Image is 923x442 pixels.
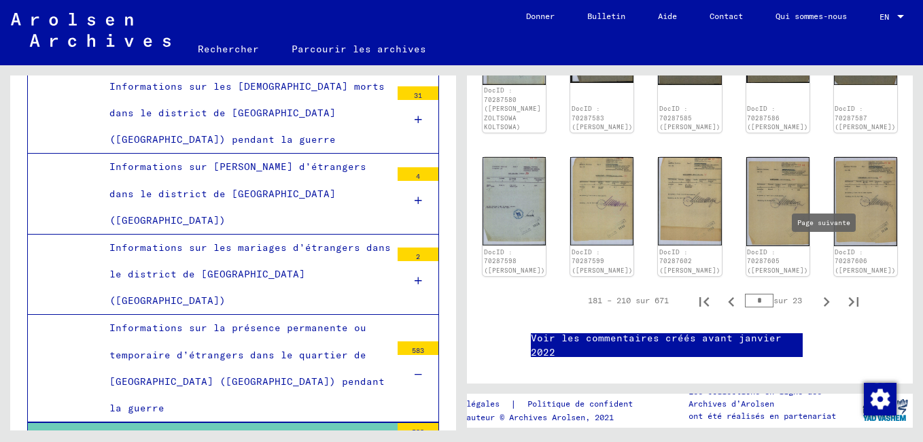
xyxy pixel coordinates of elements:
a: DocID : 70287580 ([PERSON_NAME] ZOLTSOWA KOLTSOWA) [484,86,541,131]
img: 001.jpg [483,157,546,245]
div: Informations sur [PERSON_NAME] d’étrangers dans le district de [GEOGRAPHIC_DATA] ([GEOGRAPHIC_DATA]) [99,154,391,234]
a: Rechercher [181,33,275,65]
div: 4 [398,167,438,181]
div: 583 [398,423,438,437]
img: 001.jpg [746,157,809,246]
p: Les collections en ligne des Archives d’Arolsen [689,386,857,410]
img: yv_logo.png [860,393,911,427]
div: Informations sur la présence permanente ou temporaire d’étrangers dans le quartier de [GEOGRAPHIC... [99,315,391,422]
p: ont été réalisés en partenariat avec [689,410,857,435]
font: sur 23 [773,296,802,306]
img: Arolsen_neg.svg [11,13,171,47]
span: EN [880,12,894,22]
a: Politique de confidentialité [517,397,678,411]
img: 001.jpg [834,157,897,246]
a: DocID : 70287599 ([PERSON_NAME]) [572,248,633,274]
div: Informations sur les [DEMOGRAPHIC_DATA] morts dans le district de [GEOGRAPHIC_DATA] ([GEOGRAPHIC_... [99,73,391,154]
img: 001.jpg [570,157,633,245]
div: Informations sur les mariages d’étrangers dans le district de [GEOGRAPHIC_DATA] ([GEOGRAPHIC_DATA]) [99,235,391,315]
a: DocID : 70287585 ([PERSON_NAME]) [659,105,720,131]
a: DocID : 70287605 ([PERSON_NAME]) [747,248,808,274]
p: Droits d’auteur © Archives Arolsen, 2021 [423,411,678,424]
button: Page suivante [813,287,840,314]
button: Première page [691,287,718,314]
a: DocID : 70287583 ([PERSON_NAME]) [572,105,633,131]
div: 583 [398,341,438,355]
div: 181 – 210 sur 671 [588,294,669,307]
a: DocID : 70287587 ([PERSON_NAME]) [835,105,896,131]
img: 001.jpg [658,157,721,245]
a: Voir les commentaires créés avant janvier 2022 [531,331,803,360]
a: Parcourir les archives [275,33,442,65]
div: 31 [398,86,438,100]
img: Modifier le consentement [864,383,896,415]
a: DocID : 70287606 ([PERSON_NAME]) [835,248,896,274]
font: | [510,397,517,411]
button: Page précédente [718,287,745,314]
div: 2 [398,248,438,261]
button: Dernière page [840,287,867,314]
a: Mentions légales [423,397,510,411]
a: DocID : 70287598 ([PERSON_NAME]) [484,248,545,274]
a: DocID : 70287586 ([PERSON_NAME]) [747,105,808,131]
a: DocID : 70287602 ([PERSON_NAME]) [659,248,720,274]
